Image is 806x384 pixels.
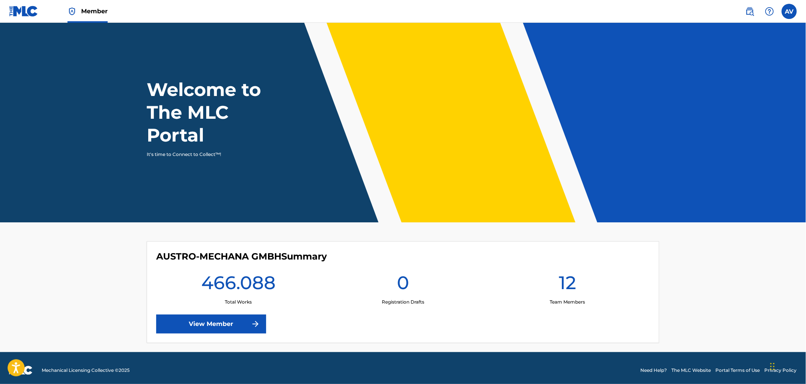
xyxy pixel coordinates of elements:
[672,367,711,374] a: The MLC Website
[67,7,77,16] img: Top Rightsholder
[641,367,667,374] a: Need Help?
[716,367,760,374] a: Portal Terms of Use
[765,367,797,374] a: Privacy Policy
[156,315,266,334] a: View Member
[745,7,754,16] img: search
[382,299,424,305] p: Registration Drafts
[770,355,775,378] div: Ziehen
[42,367,130,374] span: Mechanical Licensing Collective © 2025
[550,299,585,305] p: Team Members
[559,271,576,299] h1: 12
[225,299,252,305] p: Total Works
[201,271,276,299] h1: 466.088
[768,348,806,384] iframe: Chat Widget
[742,4,757,19] a: Public Search
[147,151,278,158] p: It's time to Connect to Collect™!
[156,251,327,262] h4: AUSTRO-MECHANA GMBH
[81,7,108,16] span: Member
[9,6,38,17] img: MLC Logo
[768,348,806,384] div: Chat-Widget
[782,4,797,19] div: User Menu
[765,7,774,16] img: help
[147,78,289,146] h1: Welcome to The MLC Portal
[251,319,260,329] img: f7272a7cc735f4ea7f67.svg
[397,271,409,299] h1: 0
[762,4,777,19] div: Help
